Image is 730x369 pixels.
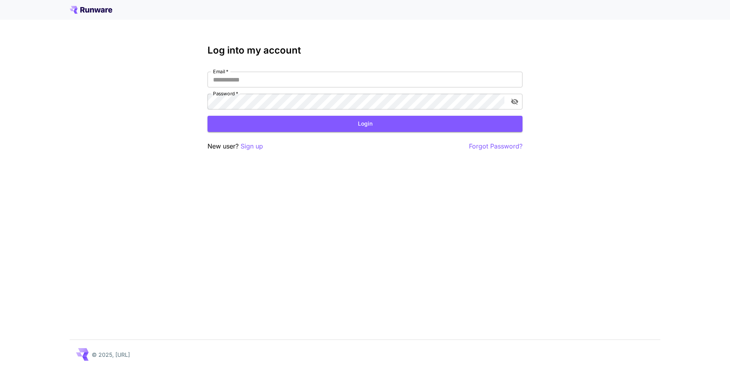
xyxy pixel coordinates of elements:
button: Login [208,116,522,132]
button: Sign up [241,141,263,151]
h3: Log into my account [208,45,522,56]
label: Password [213,90,238,97]
label: Email [213,68,228,75]
button: toggle password visibility [508,95,522,109]
p: New user? [208,141,263,151]
button: Forgot Password? [469,141,522,151]
p: © 2025, [URL] [92,350,130,359]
